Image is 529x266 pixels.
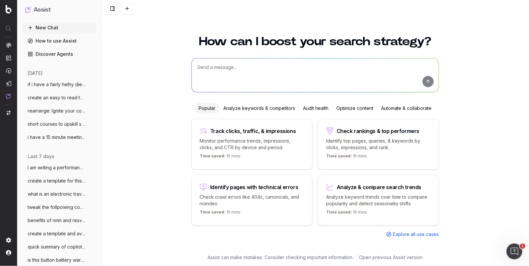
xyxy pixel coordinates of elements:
[22,79,96,90] button: if i have a fairly helhy diet is one act
[28,178,86,184] span: create a template for this header for ou
[6,55,11,61] img: Intelligence
[7,111,11,115] img: Switch project
[28,108,86,114] span: rearrange: Ignite your cooking potential
[28,230,86,237] span: create a template and average character
[326,138,431,151] p: Identify top pages, queries, & keywords by clicks, impressions, and rank.
[326,194,431,207] p: Analyze keyword trends over time to compare popularity and detect seasonality shifts.
[520,244,525,249] span: 1
[200,210,240,217] p: 15 mins
[191,36,439,48] h1: How can I boost your search strategy?
[6,81,11,86] img: Studio
[200,194,304,207] p: Check crawl errors like 404s, canonicals, and noindex.
[28,164,86,171] span: I am writing a performance review and po
[200,153,225,158] span: Time saved:
[219,103,299,114] div: Analyze keywords & competitors
[28,70,42,77] span: [DATE]
[22,119,96,129] button: short courses to upskill seo contnrt wri
[28,94,86,101] span: create an easy to read table that outlin
[28,153,54,160] span: last 7 days
[337,184,422,190] div: Analyze & compare search trends
[22,22,96,33] button: New Chat
[386,231,439,238] a: Explore all use cases
[34,5,51,15] h1: Assist
[359,254,423,261] a: Open previous Assist version
[28,191,86,197] span: what is an electronic travel authority E
[22,242,96,252] button: quick summary of copilot create an agent
[200,138,304,151] p: Monitor performance trends, impressions, clicks, and CTR by device and period.
[326,210,352,215] span: Time saved:
[28,257,86,263] span: is this button battery warning in line w
[6,5,12,14] img: Botify logo
[6,93,11,99] img: Assist
[393,231,439,238] span: Explore all use cases
[22,49,96,59] a: Discover Agents
[200,210,225,215] span: Time saved:
[326,153,352,158] span: Time saved:
[326,210,367,217] p: 15 mins
[377,103,436,114] div: Automate & collaborate
[22,36,96,46] a: How to use Assist
[337,128,420,134] div: Check rankings & top performers
[28,121,86,127] span: short courses to upskill seo contnrt wri
[22,132,96,143] button: i have a 15 minute meeting with a petula
[6,250,11,255] img: My account
[22,255,96,265] button: is this button battery warning in line w
[326,153,367,161] p: 15 mins
[22,92,96,103] button: create an easy to read table that outlin
[28,244,86,250] span: quick summary of copilot create an agent
[332,103,377,114] div: Optimize content
[200,153,240,161] p: 15 mins
[25,7,31,13] img: Assist
[6,43,11,48] img: Analytics
[6,238,11,243] img: Setting
[28,81,86,88] span: if i have a fairly helhy diet is one act
[22,176,96,186] button: create a template for this header for ou
[210,184,298,190] div: Identify pages with technical errors
[6,68,11,74] img: Activation
[195,103,219,114] div: Popular
[22,162,96,173] button: I am writing a performance review and po
[22,106,96,116] button: rearrange: Ignite your cooking potential
[22,189,96,199] button: what is an electronic travel authority E
[28,204,86,211] span: tweak the follpowing content to reflect
[507,244,522,259] iframe: Intercom live chat
[299,103,332,114] div: Audit health
[28,134,86,141] span: i have a 15 minute meeting with a petula
[210,128,296,134] div: Track clicks, traffic, & impressions
[22,215,96,226] button: benefits of nmn and resveratrol for 53 y
[22,202,96,213] button: tweak the follpowing content to reflect
[25,5,94,15] button: Assist
[208,254,354,261] p: Assist can make mistakes. Consider checking important information.
[22,228,96,239] button: create a template and average character
[28,217,86,224] span: benefits of nmn and resveratrol for 53 y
